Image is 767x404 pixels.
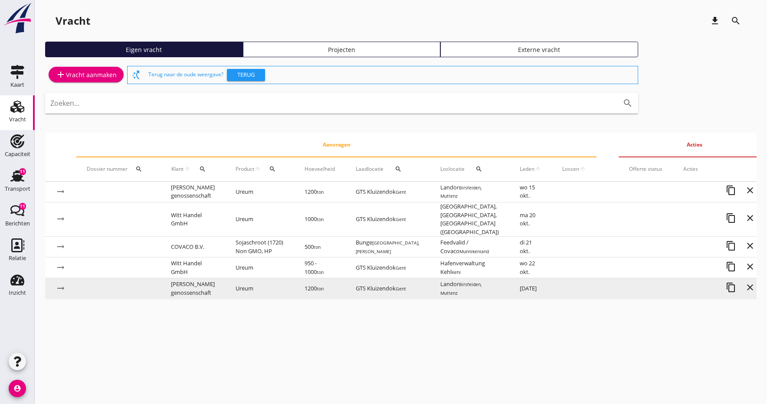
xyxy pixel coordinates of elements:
td: Bunge [345,237,430,257]
i: arrow_upward [184,166,191,173]
i: arrow_upward [534,166,541,173]
td: GTS Kluizendok [345,202,430,237]
td: [PERSON_NAME] genossenschaft [161,182,225,202]
button: Terug [227,69,265,81]
small: Birsfelden, Muttenz [440,185,482,199]
i: close [745,185,755,195]
td: COVACO B.V. [161,237,225,257]
img: logo-small.a267ee39.svg [2,2,33,34]
i: arrow_right_alt [56,186,66,197]
span: Laden [520,165,534,173]
small: ton [314,244,321,250]
small: [GEOGRAPHIC_DATA], [PERSON_NAME] [356,240,420,254]
th: Aanvragen [76,133,597,157]
td: Hafenverwaltung Kehl [430,257,509,278]
td: Witt Handel GmbH [161,202,225,237]
td: Ureum [225,202,294,237]
small: Gent [396,189,406,195]
div: Offerte status [629,165,662,173]
i: arrow_upward [254,166,261,173]
a: Projecten [243,42,441,57]
small: ton [317,269,324,275]
small: Birsfelden, Muttenz [440,281,482,296]
small: ton [317,216,324,222]
td: wo 22 okt. [509,257,552,278]
span: 1200 [305,284,324,292]
i: arrow_upward [579,166,586,173]
i: search [475,166,482,173]
a: Vracht aanmaken [49,67,124,82]
td: Ureum [225,278,294,299]
small: Gent [396,216,406,222]
td: GTS Kluizendok [345,182,430,202]
td: Feedvalid / Covaco [430,237,509,257]
div: Eigen vracht [49,45,239,54]
i: arrow_right_alt [56,283,66,293]
span: Lossen [562,165,579,173]
td: Ureum [225,257,294,278]
div: Vracht aanmaken [56,69,117,80]
div: Dossier nummer [87,159,150,179]
i: content_copy [726,261,736,272]
div: Projecten [247,45,437,54]
div: Laadlocatie [356,159,420,179]
div: Loslocatie [440,159,499,179]
td: Landor [430,182,509,202]
td: wo 15 okt. [509,182,552,202]
small: ton [317,286,324,292]
td: ma 20 okt. [509,202,552,237]
td: Landor [430,278,509,299]
i: arrow_right_alt [56,214,66,224]
i: download [710,16,720,26]
div: 11 [19,168,26,175]
small: Gent [396,286,406,292]
i: close [745,282,755,293]
td: Ureum [225,182,294,202]
i: add [56,69,66,80]
td: Sojaschroot (1720) Non GMO, HP [225,237,294,257]
i: content_copy [726,213,736,223]
span: Product [236,165,254,173]
input: Zoeken... [50,96,609,110]
div: Transport [5,186,30,192]
span: Klant [171,165,184,173]
div: Inzicht [9,290,26,296]
i: search [623,98,633,108]
i: close [745,241,755,251]
i: switch_access_shortcut [131,70,141,80]
div: Relatie [9,255,26,261]
i: search [731,16,741,26]
i: close [745,261,755,272]
span: 500 [305,243,321,251]
a: Eigen vracht [45,42,243,57]
div: Acties [683,165,760,173]
div: Terug [230,71,262,79]
small: Munnikenland [459,248,489,254]
td: [DATE] [509,278,552,299]
i: close [745,213,755,223]
td: GTS Kluizendok [345,278,430,299]
i: search [269,166,276,173]
div: Capaciteit [5,151,30,157]
div: 11 [19,203,26,210]
i: search [135,166,142,173]
i: search [199,166,206,173]
i: arrow_right_alt [56,262,66,273]
td: [PERSON_NAME] genossenschaft [161,278,225,299]
td: [GEOGRAPHIC_DATA], [GEOGRAPHIC_DATA], [GEOGRAPHIC_DATA] ([GEOGRAPHIC_DATA]) [430,202,509,237]
i: content_copy [726,185,736,195]
i: account_circle [9,380,26,397]
small: ton [317,189,324,195]
i: content_copy [726,282,736,293]
div: Externe vracht [444,45,634,54]
td: di 21 okt. [509,237,552,257]
span: 1200 [305,188,324,195]
i: search [395,166,402,173]
div: Terug naar de oude weergave? [148,66,634,84]
div: Hoeveelheid [305,165,335,173]
td: Witt Handel GmbH [161,257,225,278]
div: Berichten [5,221,30,226]
i: content_copy [726,241,736,251]
small: Gent [396,265,406,271]
small: Kehl [452,269,461,275]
